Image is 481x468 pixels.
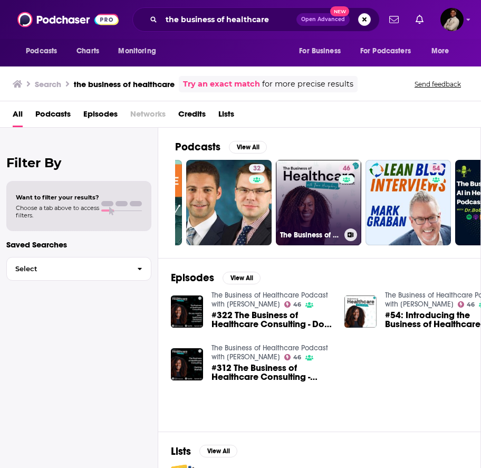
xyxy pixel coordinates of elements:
span: Podcasts [26,44,57,59]
span: for more precise results [262,78,353,90]
a: The Business of Healthcare Podcast with Tara Humphrey [211,291,328,309]
img: #322 The Business of Healthcare Consulting - Do you need to hire a healthcare (business) consultant? [171,295,203,328]
a: Episodes [83,106,118,127]
a: 32 [186,160,272,245]
a: Show notifications dropdown [385,11,403,28]
span: 54 [432,164,440,174]
div: Search podcasts, credits, & more... [132,7,380,32]
button: open menu [292,41,354,61]
button: Open AdvancedNew [296,13,350,26]
input: Search podcasts, credits, & more... [161,11,296,28]
span: 46 [467,302,475,307]
span: 32 [253,164,261,174]
h2: Lists [171,445,191,458]
span: Open Advanced [301,17,345,22]
h2: Filter By [6,155,151,170]
span: Charts [76,44,99,59]
button: open menu [111,41,169,61]
span: 46 [343,164,350,174]
span: 46 [293,355,301,360]
a: Podcasts [35,106,71,127]
span: Select [7,265,129,272]
a: Credits [178,106,206,127]
button: Show profile menu [440,8,464,31]
a: 46 [284,354,302,360]
a: #322 The Business of Healthcare Consulting - Do you need to hire a healthcare (business) consultant? [211,311,332,329]
a: 46The Business of Healthcare Podcast with [PERSON_NAME] [276,160,361,245]
span: 46 [293,302,301,307]
button: View All [229,141,267,154]
span: Networks [130,106,166,127]
a: Lists [218,106,234,127]
img: #54: Introducing the Business of Healthcare Scholarship [344,295,377,328]
button: View All [199,445,237,457]
a: EpisodesView All [171,271,261,284]
a: All [13,106,23,127]
span: Monitoring [118,44,156,59]
a: 46 [284,301,302,308]
p: Saved Searches [6,240,151,250]
span: For Podcasters [360,44,411,59]
button: View All [223,272,261,284]
a: Charts [70,41,105,61]
img: Podchaser - Follow, Share and Rate Podcasts [17,9,119,30]
span: Logged in as Jeremiah_lineberger11 [440,8,464,31]
button: open menu [18,41,71,61]
button: open menu [424,41,463,61]
h3: the business of healthcare [74,79,175,89]
a: #312 The Business of Healthcare Consulting - Getting Started [211,364,332,381]
h3: The Business of Healthcare Podcast with [PERSON_NAME] [280,231,340,240]
span: For Business [299,44,341,59]
button: open menu [353,41,426,61]
a: 46 [339,164,354,173]
span: New [330,6,349,16]
a: PodcastsView All [175,140,267,154]
a: The Business of Healthcare Podcast with Tara Humphrey [211,343,328,361]
a: Show notifications dropdown [411,11,428,28]
span: Want to filter your results? [16,194,99,201]
a: ListsView All [171,445,237,458]
button: Send feedback [411,80,464,89]
a: 32 [249,164,265,173]
img: User Profile [440,8,464,31]
h3: Search [35,79,61,89]
h2: Episodes [171,271,214,284]
a: 54 [365,160,451,245]
button: Select [6,257,151,281]
a: 54 [428,164,444,173]
span: Choose a tab above to access filters. [16,204,99,219]
img: #312 The Business of Healthcare Consulting - Getting Started [171,348,203,380]
span: More [431,44,449,59]
h2: Podcasts [175,140,220,154]
a: 46 [458,301,475,308]
a: Try an exact match [183,78,260,90]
